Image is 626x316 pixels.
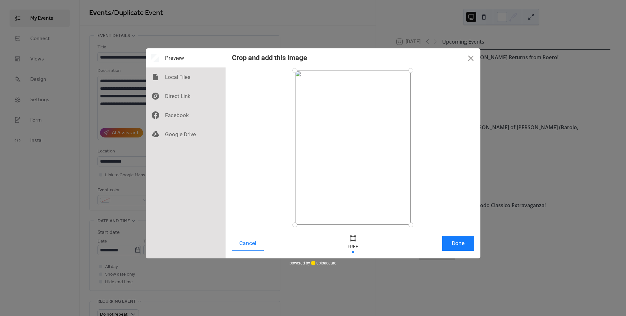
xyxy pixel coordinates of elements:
button: Done [442,236,474,251]
a: uploadcare [310,261,336,265]
div: Facebook [146,106,226,125]
div: Google Drive [146,125,226,144]
div: Preview [146,48,226,67]
button: Close [461,48,480,67]
div: Direct Link [146,87,226,106]
button: Cancel [232,236,264,251]
div: Local Files [146,67,226,87]
div: Crop and add this image [232,54,307,62]
div: powered by [290,258,336,268]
